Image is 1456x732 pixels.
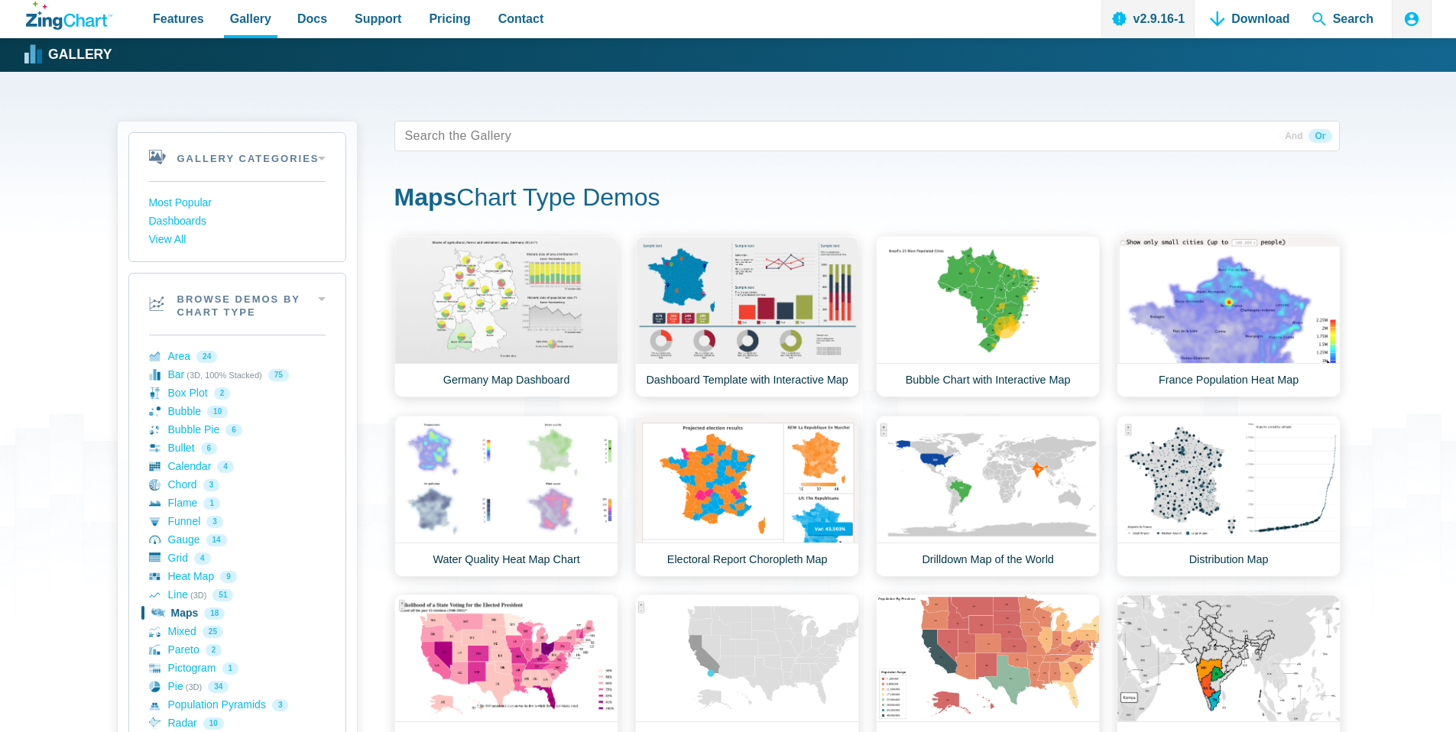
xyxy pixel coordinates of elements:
a: Germany Map Dashboard [394,236,618,397]
a: Most Popular [149,194,326,212]
a: Gallery [26,44,112,66]
a: Electoral Report Choropleth Map [635,416,859,577]
strong: Gallery [48,48,112,62]
strong: Maps [394,183,457,211]
span: And [1279,129,1308,143]
a: Dashboard Template with Interactive Map [635,236,859,397]
span: Support [355,8,401,29]
a: Dashboards [149,212,326,231]
span: Features [153,8,204,29]
a: Distribution Map [1117,416,1341,577]
span: Or [1308,129,1331,143]
a: Bubble Chart with Interactive Map [876,236,1100,397]
span: Pricing [429,8,470,29]
span: Docs [297,8,327,29]
a: ZingChart Logo. Click to return to the homepage [26,2,112,30]
a: Drilldown Map of the World [876,416,1100,577]
h2: Browse Demos By Chart Type [129,274,345,335]
a: Water Quality Heat Map Chart [394,416,618,577]
a: View All [149,231,326,249]
span: Gallery [230,8,271,29]
a: France Population Heat Map [1117,236,1341,397]
h1: Chart Type Demos [394,182,1340,216]
h2: Gallery Categories [129,133,345,181]
span: Contact [498,8,544,29]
